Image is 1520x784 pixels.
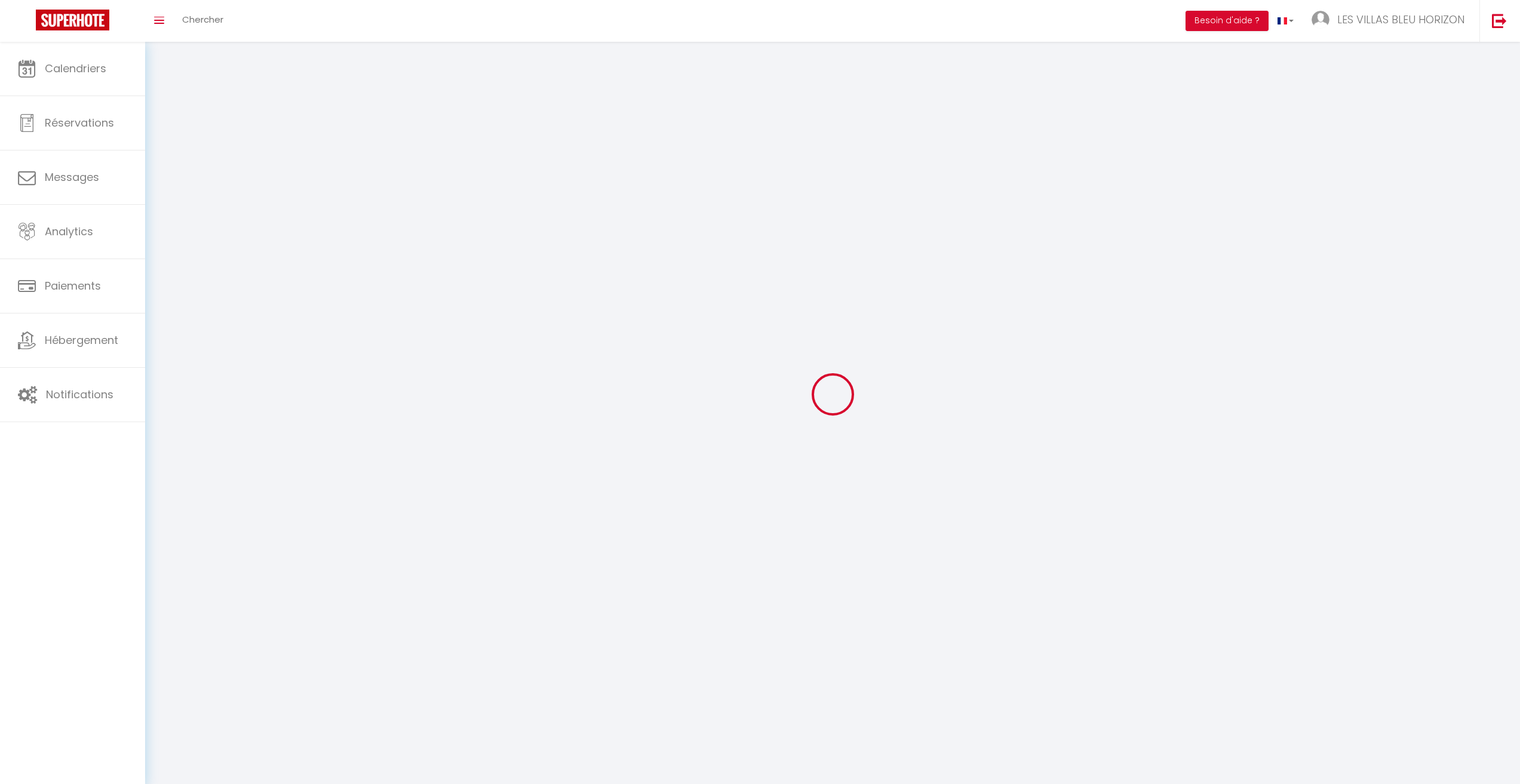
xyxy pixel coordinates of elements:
[45,224,93,239] span: Analytics
[1312,11,1329,29] img: ...
[1186,11,1269,31] button: Besoin d'aide ?
[45,278,101,293] span: Paiements
[1492,13,1507,28] img: logout
[182,13,223,26] span: Chercher
[45,115,114,130] span: Réservations
[45,61,106,76] span: Calendriers
[45,170,99,185] span: Messages
[1337,12,1464,27] span: LES VILLAS BLEU HORIZON
[45,333,118,348] span: Hébergement
[36,10,109,30] img: Super Booking
[46,387,113,402] span: Notifications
